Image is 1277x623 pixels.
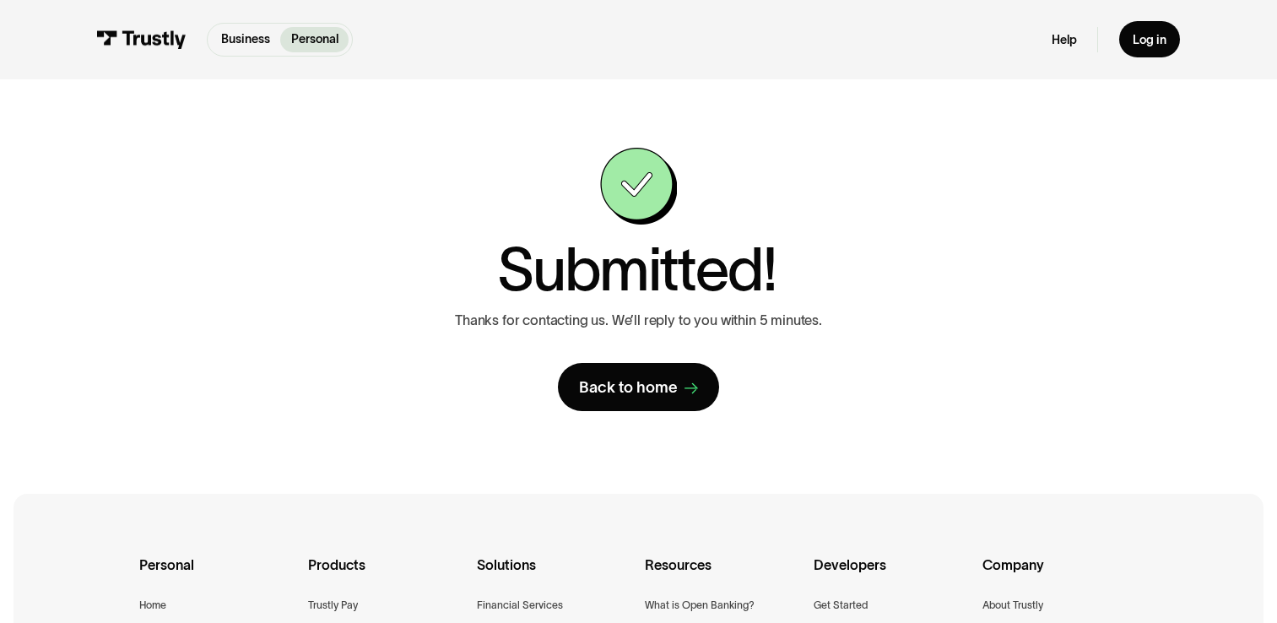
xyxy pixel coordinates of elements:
[645,597,755,615] a: What is Open Banking?
[814,554,969,597] div: Developers
[211,27,280,52] a: Business
[579,377,678,398] div: Back to home
[477,597,563,615] a: Financial Services
[1052,32,1077,48] a: Help
[308,597,358,615] a: Trustly Pay
[280,27,348,52] a: Personal
[455,312,822,329] p: Thanks for contacting us. We’ll reply to you within 5 minutes.
[982,597,1043,615] a: About Trustly
[139,597,166,615] a: Home
[139,554,295,597] div: Personal
[645,554,800,597] div: Resources
[291,30,338,48] p: Personal
[308,554,463,597] div: Products
[982,554,1138,597] div: Company
[558,363,718,410] a: Back to home
[1133,32,1166,48] div: Log in
[1119,21,1181,57] a: Log in
[497,239,776,299] h1: Submitted!
[477,554,632,597] div: Solutions
[97,30,187,49] img: Trustly Logo
[221,30,270,48] p: Business
[814,597,868,615] a: Get Started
